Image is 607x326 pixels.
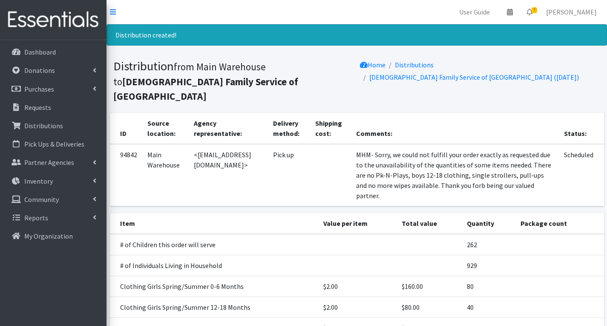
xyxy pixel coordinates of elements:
td: <[EMAIL_ADDRESS][DOMAIN_NAME]> [189,144,268,206]
td: $2.00 [318,297,396,317]
p: Reports [24,213,48,222]
th: Total value [397,213,462,234]
th: Delivery method: [268,113,310,144]
a: [PERSON_NAME] [539,3,604,20]
p: Pick Ups & Deliveries [24,140,84,148]
a: User Guide [452,3,497,20]
small: from Main Warehouse to [113,61,298,102]
a: Inventory [3,173,103,190]
a: Requests [3,99,103,116]
p: Community [24,195,59,204]
td: 40 [462,297,515,317]
td: MHM- Sorry, we could not fulfill your order exactly as requested due to the unavailability of the... [351,144,559,206]
th: ID [110,113,142,144]
td: Clothing Girls Spring/Summer 0-6 Months [110,276,319,297]
a: Community [3,191,103,208]
td: Scheduled [559,144,604,206]
p: Purchases [24,85,54,93]
th: Item [110,213,319,234]
a: Distributions [3,117,103,134]
th: Comments: [351,113,559,144]
div: Distribution created! [106,24,607,46]
td: # of Individuals Living in Household [110,255,319,276]
td: 94842 [110,144,142,206]
a: Donations [3,62,103,79]
td: # of Children this order will serve [110,234,319,255]
td: 929 [462,255,515,276]
p: My Organization [24,232,73,240]
a: Partner Agencies [3,154,103,171]
td: $2.00 [318,276,396,297]
th: Quantity [462,213,515,234]
b: [DEMOGRAPHIC_DATA] Family Service of [GEOGRAPHIC_DATA] [113,75,298,103]
p: Partner Agencies [24,158,74,167]
p: Distributions [24,121,63,130]
td: Clothing Girls Spring/Summer 12-18 Months [110,297,319,317]
th: Shipping cost: [310,113,351,144]
th: Status: [559,113,604,144]
a: Purchases [3,81,103,98]
p: Donations [24,66,55,75]
a: 7 [520,3,539,20]
th: Package count [515,213,604,234]
th: Value per item [318,213,396,234]
th: Source location: [142,113,189,144]
a: [DEMOGRAPHIC_DATA] Family Service of [GEOGRAPHIC_DATA] ([DATE]) [369,73,579,81]
h1: Distribution [113,59,354,103]
p: Requests [24,103,51,112]
td: Main Warehouse [142,144,189,206]
td: $160.00 [397,276,462,297]
td: $80.00 [397,297,462,317]
td: Pick up [268,144,310,206]
a: Reports [3,209,103,226]
a: Home [360,61,385,69]
span: 7 [532,7,537,13]
p: Inventory [24,177,53,185]
a: Distributions [395,61,434,69]
img: HumanEssentials [3,6,103,34]
a: My Organization [3,228,103,245]
th: Agency representative: [189,113,268,144]
p: Dashboard [24,48,56,56]
td: 80 [462,276,515,297]
a: Dashboard [3,43,103,61]
a: Pick Ups & Deliveries [3,136,103,153]
td: 262 [462,234,515,255]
